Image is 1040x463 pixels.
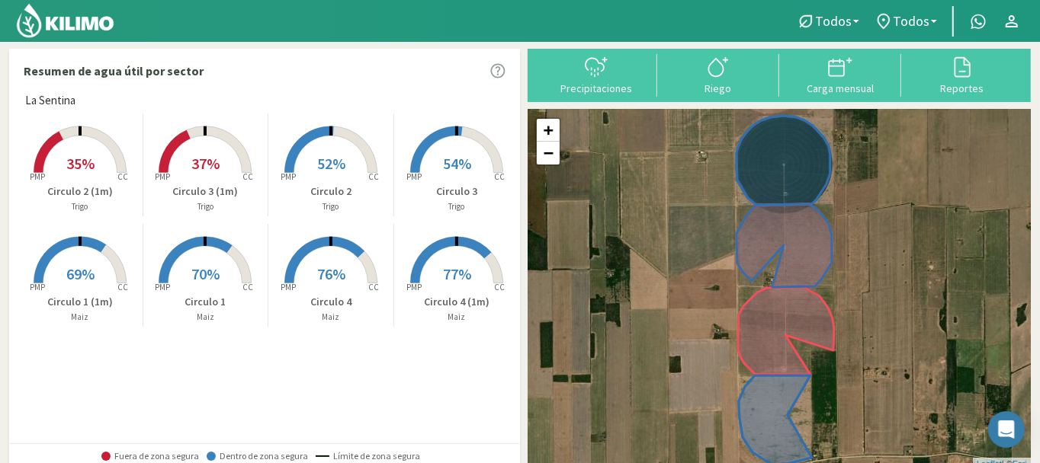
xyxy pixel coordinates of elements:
span: 35% [66,154,95,173]
div: Carga mensual [784,83,897,94]
p: Circulo 4 (1m) [394,294,520,310]
p: Maiz [394,311,520,324]
div: Riego [662,83,775,94]
tspan: PMP [155,172,170,183]
tspan: PMP [30,283,45,293]
tspan: PMP [281,172,296,183]
div: Open Intercom Messenger [988,411,1025,448]
tspan: PMP [406,172,422,183]
tspan: PMP [281,283,296,293]
span: 52% [317,154,345,173]
span: 69% [66,264,95,283]
a: Zoom out [537,142,560,164]
p: Circulo 3 [394,184,520,200]
tspan: CC [494,283,505,293]
tspan: PMP [406,283,422,293]
p: Maiz [143,311,268,324]
span: 76% [317,264,345,283]
div: Reportes [906,83,1019,94]
span: 54% [443,154,471,173]
p: Trigo [394,200,520,213]
span: 77% [443,264,471,283]
p: Circulo 4 [268,294,393,310]
span: 70% [191,264,220,283]
tspan: CC [117,283,128,293]
span: Límite de zona segura [316,451,420,461]
button: Riego [657,54,779,94]
p: Maiz [268,311,393,324]
tspan: CC [368,283,379,293]
p: Circulo 2 (1m) [18,184,143,200]
p: Trigo [268,200,393,213]
p: Circulo 3 (1m) [143,184,268,200]
p: Trigo [143,200,268,213]
span: Todos [893,13,929,29]
tspan: PMP [30,172,45,183]
tspan: CC [368,172,379,183]
p: Circulo 2 [268,184,393,200]
a: Zoom in [537,119,560,142]
span: La Sentina [25,92,75,110]
span: Todos [815,13,852,29]
div: Precipitaciones [540,83,653,94]
button: Precipitaciones [535,54,657,94]
tspan: CC [243,172,254,183]
p: Maiz [18,311,143,324]
p: Resumen de agua útil por sector [24,62,204,80]
tspan: PMP [155,283,170,293]
p: Circulo 1 [143,294,268,310]
tspan: CC [494,172,505,183]
p: Circulo 1 (1m) [18,294,143,310]
span: Dentro de zona segura [207,451,308,461]
img: Kilimo [15,2,115,39]
button: Carga mensual [779,54,901,94]
p: Trigo [18,200,143,213]
button: Reportes [901,54,1023,94]
tspan: CC [117,172,128,183]
span: Fuera de zona segura [101,451,199,461]
tspan: CC [243,283,254,293]
span: 37% [191,154,220,173]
